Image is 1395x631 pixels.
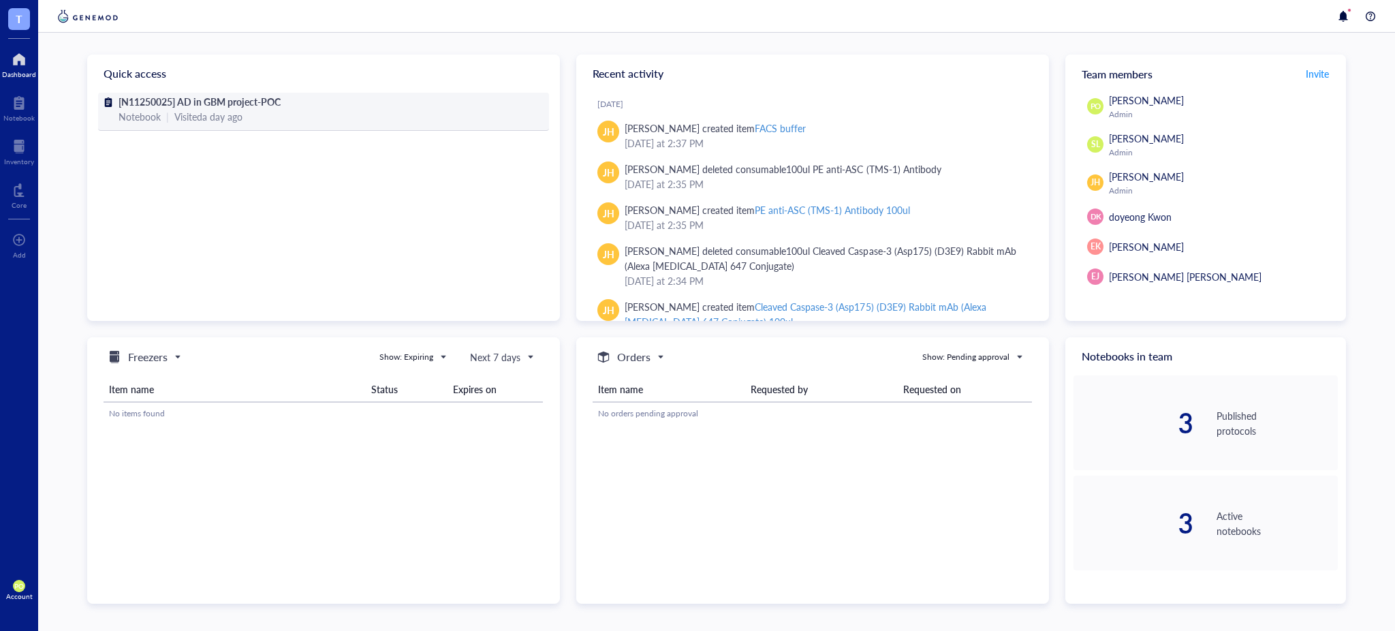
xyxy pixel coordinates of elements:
div: No orders pending approval [598,407,1026,420]
div: Recent activity [576,55,1049,93]
span: JH [603,206,614,221]
div: [PERSON_NAME] created item [625,121,806,136]
span: SL [1091,138,1100,151]
th: Item name [104,377,366,402]
span: [PERSON_NAME] [1109,93,1184,107]
div: Add [13,251,26,259]
span: Invite [1306,67,1329,80]
div: No items found [109,407,537,420]
div: 100ul PE anti-ASC (TMS-1) Antibody [786,162,941,176]
div: Admin [1109,109,1332,120]
div: Published protocols [1217,408,1338,438]
span: JH [1091,176,1100,189]
div: [PERSON_NAME] created item [625,299,1027,329]
div: Cleaved Caspase-3 (Asp175) (D3E9) Rabbit mAb (Alexa [MEDICAL_DATA] 647 Conjugate) 100ul [625,300,986,328]
div: [DATE] at 2:35 PM [625,217,1027,232]
div: FACS buffer [755,121,806,135]
span: EJ [1091,271,1099,283]
div: Account [6,592,33,600]
div: 3 [1073,510,1195,537]
div: [DATE] at 2:35 PM [625,176,1027,191]
div: Core [12,201,27,209]
div: Quick access [87,55,560,93]
div: Show: Expiring [379,351,433,363]
span: T [16,10,22,27]
th: Item name [593,377,745,402]
div: Dashboard [2,70,36,78]
a: Notebook [3,92,35,122]
span: [N11250025] AD in GBM project-POC [119,95,281,108]
span: doyeong Kwon [1109,210,1172,224]
div: Notebook [119,109,161,124]
div: Show: Pending approval [922,351,1009,363]
div: Notebooks in team [1065,337,1346,375]
span: JH [603,165,614,180]
a: Inventory [4,136,34,166]
a: JH[PERSON_NAME] created itemFACS buffer[DATE] at 2:37 PM [587,115,1038,156]
a: Dashboard [2,48,36,78]
div: [DATE] at 2:37 PM [625,136,1027,151]
span: [PERSON_NAME] [PERSON_NAME] [1109,270,1261,283]
div: Admin [1109,185,1332,196]
h5: Freezers [128,349,168,365]
th: Expires on [448,377,543,402]
div: Active notebooks [1217,508,1338,538]
span: [PERSON_NAME] [1109,132,1184,145]
span: [PERSON_NAME] [1109,170,1184,183]
a: JH[PERSON_NAME] created itemPE anti-ASC (TMS-1) Antibody 100ul[DATE] at 2:35 PM [587,197,1038,238]
span: EK [1091,241,1101,253]
span: DK [1090,211,1101,223]
a: JH[PERSON_NAME] created itemCleaved Caspase-3 (Asp175) (D3E9) Rabbit mAb (Alexa [MEDICAL_DATA] 64... [587,294,1038,350]
span: PO [14,582,24,590]
span: [PERSON_NAME] [1109,240,1184,253]
th: Requested by [745,377,898,402]
div: [PERSON_NAME] created item [625,202,910,217]
div: Inventory [4,157,34,166]
div: PE anti-ASC (TMS-1) Antibody 100ul [755,203,909,217]
span: Next 7 days [470,351,533,363]
div: | [166,109,169,124]
h5: Orders [617,349,651,365]
div: [DATE] at 2:34 PM [625,273,1027,288]
div: [PERSON_NAME] deleted consumable [625,243,1027,273]
div: Admin [1109,147,1332,158]
div: [DATE] [597,99,1038,110]
div: Notebook [3,114,35,122]
div: [PERSON_NAME] deleted consumable [625,161,941,176]
div: Visited a day ago [174,109,242,124]
a: Core [12,179,27,209]
span: JH [603,247,614,262]
th: Requested on [898,377,1032,402]
img: genemod-logo [54,8,121,25]
span: PO [1090,101,1101,112]
div: 3 [1073,410,1195,437]
span: JH [603,124,614,139]
button: Invite [1305,63,1330,84]
div: 100ul Cleaved Caspase-3 (Asp175) (D3E9) Rabbit mAb (Alexa [MEDICAL_DATA] 647 Conjugate) [625,244,1016,273]
th: Status [366,377,448,402]
div: Team members [1065,55,1346,93]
